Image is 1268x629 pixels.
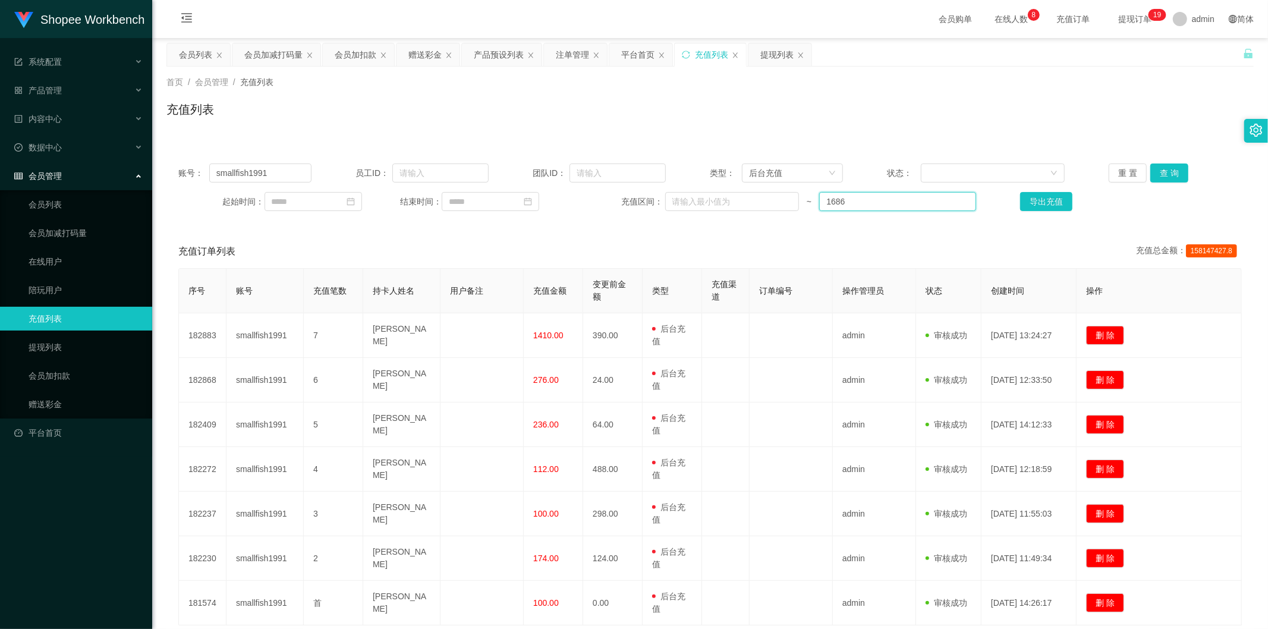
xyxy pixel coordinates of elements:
[583,313,643,358] td: 390.00
[363,581,441,625] td: [PERSON_NAME]
[652,413,685,435] span: 后台充值
[179,536,226,581] td: 182230
[1086,460,1124,479] button: 删 除
[533,420,559,429] span: 236.00
[29,335,143,359] a: 提现列表
[989,15,1034,23] span: 在线人数
[991,286,1024,295] span: 创建时间
[533,375,559,385] span: 276.00
[926,598,967,608] span: 审核成功
[533,331,564,340] span: 1410.00
[166,100,214,118] h1: 充值列表
[40,1,144,39] h1: Shopee Workbench
[226,447,304,492] td: smallfish1991
[652,286,669,295] span: 类型
[695,43,728,66] div: 充值列表
[926,286,942,295] span: 状态
[1086,370,1124,389] button: 删 除
[658,52,665,59] i: 图标: close
[533,553,559,563] span: 174.00
[1109,163,1147,183] button: 重 置
[652,369,685,391] span: 后台充值
[833,492,916,536] td: admin
[304,492,363,536] td: 3
[236,286,253,295] span: 账号
[14,57,62,67] span: 系统配置
[195,77,228,87] span: 会员管理
[833,536,916,581] td: admin
[1250,124,1263,137] i: 图标: setting
[712,279,737,301] span: 充值渠道
[593,279,626,301] span: 变更前金额
[14,86,62,95] span: 产品管理
[14,143,23,152] i: 图标: check-circle-o
[29,221,143,245] a: 会员加减打码量
[583,447,643,492] td: 488.00
[524,197,532,206] i: 图标: calendar
[981,313,1077,358] td: [DATE] 13:24:27
[799,196,820,208] span: ~
[240,77,273,87] span: 充值列表
[226,581,304,625] td: smallfish1991
[533,509,559,518] span: 100.00
[380,52,387,59] i: 图标: close
[533,167,570,180] span: 团队ID：
[408,43,442,66] div: 赠送彩金
[1086,415,1124,434] button: 删 除
[226,536,304,581] td: smallfish1991
[833,313,916,358] td: admin
[1028,9,1040,21] sup: 8
[1050,15,1096,23] span: 充值订单
[1112,15,1157,23] span: 提现订单
[1153,9,1157,21] p: 1
[14,172,23,180] i: 图标: table
[209,163,312,183] input: 请输入
[981,447,1077,492] td: [DATE] 12:18:59
[981,358,1077,402] td: [DATE] 12:33:50
[570,163,666,183] input: 请输入
[583,358,643,402] td: 24.00
[981,492,1077,536] td: [DATE] 11:55:03
[304,581,363,625] td: 首
[926,464,967,474] span: 审核成功
[355,167,392,180] span: 员工ID：
[304,358,363,402] td: 6
[583,402,643,447] td: 64.00
[926,420,967,429] span: 审核成功
[363,313,441,358] td: [PERSON_NAME]
[226,492,304,536] td: smallfish1991
[363,358,441,402] td: [PERSON_NAME]
[29,278,143,302] a: 陪玩用户
[1150,163,1188,183] button: 查 询
[392,163,489,183] input: 请输入
[179,581,226,625] td: 181574
[179,313,226,358] td: 182883
[1020,192,1072,211] button: 导出充值
[347,197,355,206] i: 图标: calendar
[1086,326,1124,345] button: 删 除
[188,286,205,295] span: 序号
[179,43,212,66] div: 会员列表
[1086,504,1124,523] button: 删 除
[833,581,916,625] td: admin
[335,43,376,66] div: 会员加扣款
[1136,244,1242,259] div: 充值总金额：
[363,536,441,581] td: [PERSON_NAME]
[14,143,62,152] span: 数据中心
[1186,244,1237,257] span: 158147427.8
[926,375,967,385] span: 审核成功
[179,358,226,402] td: 182868
[556,43,589,66] div: 注单管理
[373,286,414,295] span: 持卡人姓名
[1086,549,1124,568] button: 删 除
[14,421,143,445] a: 图标: dashboard平台首页
[14,171,62,181] span: 会员管理
[732,52,739,59] i: 图标: close
[1086,593,1124,612] button: 删 除
[583,581,643,625] td: 0.00
[533,286,567,295] span: 充值金额
[759,286,792,295] span: 订单编号
[304,402,363,447] td: 5
[188,77,190,87] span: /
[981,402,1077,447] td: [DATE] 14:12:33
